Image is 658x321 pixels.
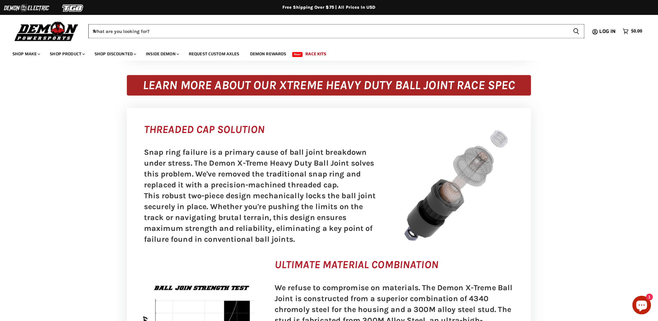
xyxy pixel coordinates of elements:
a: Shop Product [45,48,89,61]
a: Log in [597,29,620,34]
a: Shop Discounted [90,48,140,61]
div: THREADED CAP SOLUTION [139,121,388,139]
img: Demon Electric Logo 2 [3,2,50,14]
a: Request Custom Axles [184,48,244,61]
span: $0.00 [631,29,642,34]
a: $0.00 [620,27,646,36]
div: LEARN MORE ABOUT OUR XTREME HEAVY DUTY BALL JOINT RACE SPEC [127,75,531,96]
a: Shop Make [8,48,44,61]
form: Product [88,24,585,39]
span: New! [292,52,303,57]
img: Demon Powersports [12,20,81,42]
div: Free Shipping Over $75 | All Prices In USD [80,5,578,10]
inbox-online-store-chat: Shopify online store chat [631,296,653,316]
img: TGB Logo 2 [50,2,96,14]
span: Log in [600,28,616,35]
div: ULTIMATE MATERIAL COMBINATION [270,256,519,274]
a: Demon Rewards [245,48,291,61]
a: Race Kits [301,48,331,61]
button: Search [568,24,585,39]
input: When autocomplete results are available use up and down arrows to review and enter to select [88,24,568,39]
div: Snap ring failure is a primary cause of ball joint breakdown under stress. The Demon X-Treme Heav... [139,142,388,250]
ul: Main menu [8,45,641,61]
a: Inside Demon [141,48,183,61]
img: Complete Img [394,122,519,247]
